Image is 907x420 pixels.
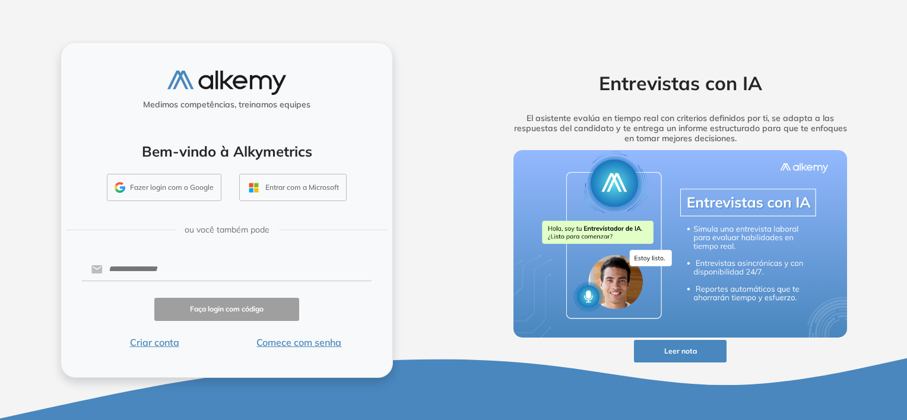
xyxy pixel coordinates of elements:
span: ou você também pode [185,224,269,236]
h5: Medimos competências, treinamos equipes [66,100,388,110]
button: Leer nota [634,340,727,363]
img: OUTLOOK_ICON [247,181,261,195]
img: img-more-info [513,150,847,338]
button: Entrar com a Microsoft [239,174,347,201]
img: logotipo-alkemy [167,71,286,95]
font: Fazer login com o Google [130,182,214,193]
button: Faça login com código [154,298,299,321]
div: Widget de bate-papo [848,363,907,420]
h4: Bem-vindo à Alkymetrics [77,143,377,160]
iframe: Chat Widget [848,363,907,420]
h5: El asistente evalúa en tiempo real con criterios definidos por ti, se adapta a las respuestas del... [495,113,865,143]
img: GMAIL_ICON [115,182,125,193]
h2: Entrevistas con IA [495,72,865,94]
button: Comece com senha [227,335,372,349]
button: Criar conta [82,335,227,349]
font: Entrar com a Microsoft [265,182,339,193]
button: Fazer login com o Google [107,174,221,201]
